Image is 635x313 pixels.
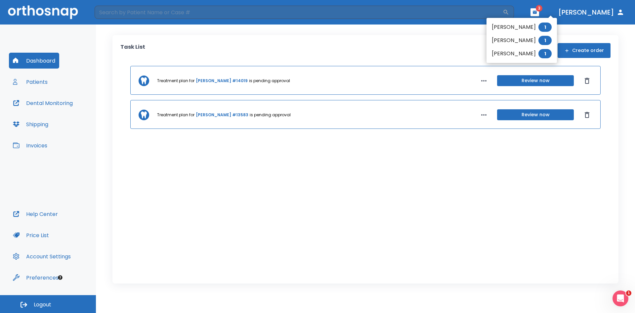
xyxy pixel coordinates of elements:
[487,34,557,47] li: [PERSON_NAME]
[487,21,557,34] li: [PERSON_NAME]
[538,36,552,45] span: 1
[538,23,552,32] span: 1
[487,47,557,60] li: [PERSON_NAME]
[626,290,631,296] span: 1
[538,49,552,58] span: 1
[613,290,628,306] iframe: Intercom live chat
